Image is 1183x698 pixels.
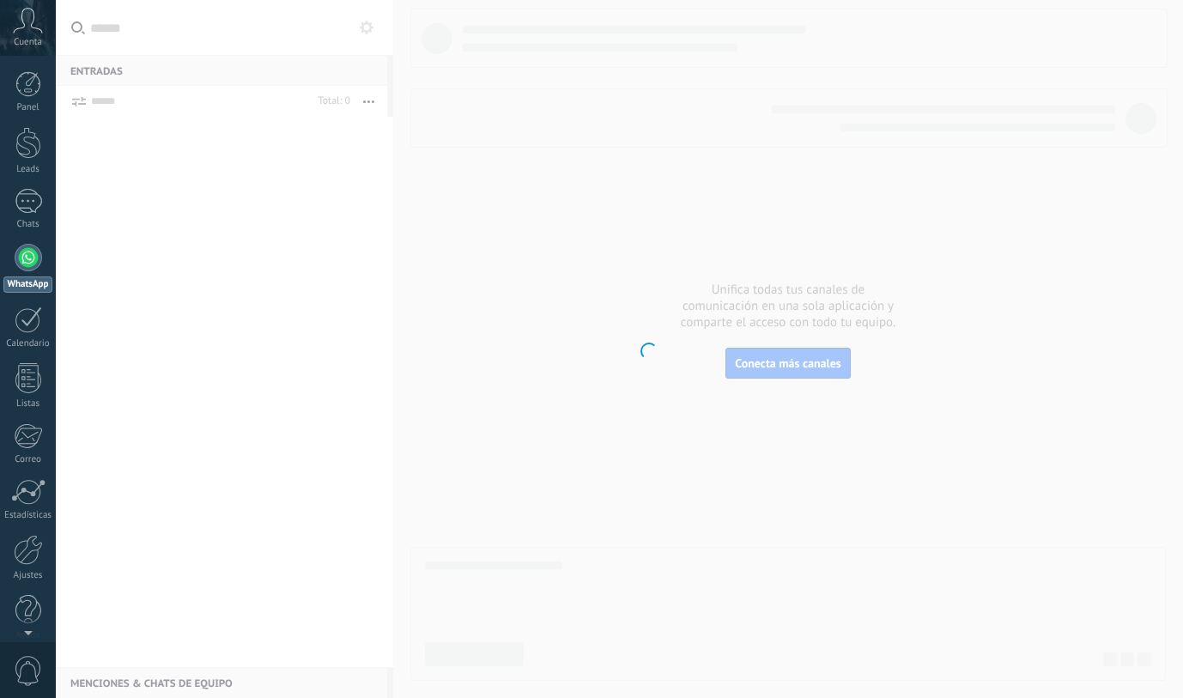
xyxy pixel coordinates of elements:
div: Chats [3,219,53,230]
div: Calendario [3,338,53,349]
div: Listas [3,398,53,410]
div: Ajustes [3,570,53,581]
div: Correo [3,454,53,465]
div: Leads [3,164,53,175]
div: WhatsApp [3,276,52,293]
div: Estadísticas [3,510,53,521]
div: Panel [3,102,53,113]
span: Cuenta [14,37,42,48]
